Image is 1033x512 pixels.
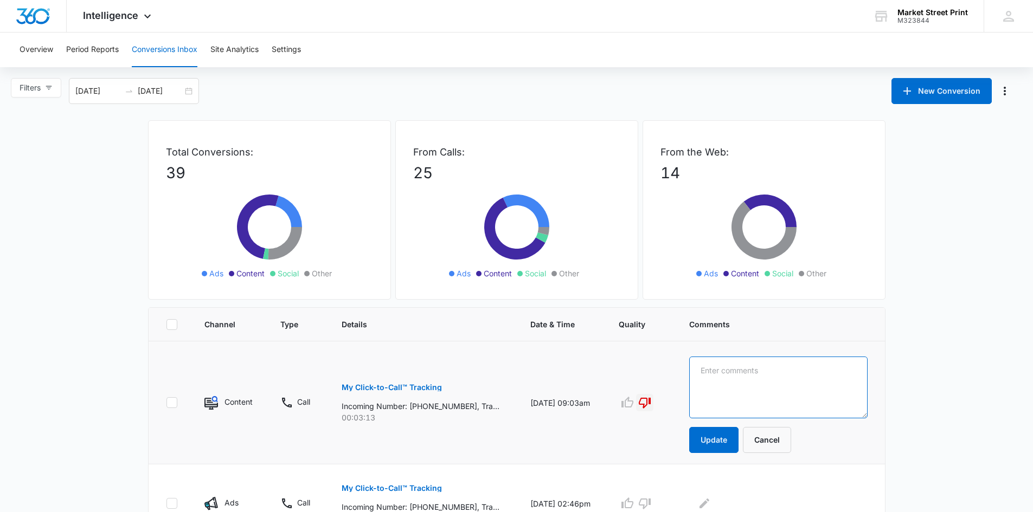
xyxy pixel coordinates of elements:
p: Call [297,497,310,508]
span: swap-right [125,87,133,95]
button: My Click-to-Call™ Tracking [342,374,442,400]
p: From Calls: [413,145,620,159]
button: Site Analytics [210,33,259,67]
span: Ads [209,268,223,279]
span: Content [236,268,265,279]
p: My Click-to-Call™ Tracking [342,384,442,391]
span: Channel [204,319,239,330]
p: Call [297,396,310,407]
span: Details [342,319,489,330]
p: Content [224,396,253,407]
div: account id [897,17,968,24]
button: Filters [11,78,61,98]
span: Type [280,319,300,330]
span: Other [806,268,826,279]
p: 39 [166,161,373,184]
p: From the Web: [660,145,868,159]
span: Social [525,268,546,279]
button: My Click-to-Call™ Tracking [342,475,442,501]
span: Ads [704,268,718,279]
button: New Conversion [891,78,992,104]
p: 25 [413,161,620,184]
span: Content [484,268,512,279]
p: 14 [660,161,868,184]
button: Settings [272,33,301,67]
span: Comments [689,319,852,330]
input: End date [138,85,183,97]
button: Overview [20,33,53,67]
button: Conversions Inbox [132,33,197,67]
span: Social [278,268,299,279]
button: Cancel [743,427,791,453]
td: [DATE] 09:03am [517,341,606,464]
span: Social [772,268,793,279]
span: Date & Time [530,319,577,330]
input: Start date [75,85,120,97]
span: Intelligence [83,10,138,21]
p: My Click-to-Call™ Tracking [342,484,442,492]
p: 00:03:13 [342,412,504,423]
p: Total Conversions: [166,145,373,159]
button: Manage Numbers [996,82,1013,100]
span: Ads [457,268,471,279]
p: Ads [224,497,239,508]
span: to [125,87,133,95]
button: Period Reports [66,33,119,67]
span: Other [559,268,579,279]
button: Update [689,427,739,453]
span: Quality [619,319,647,330]
div: account name [897,8,968,17]
span: Content [731,268,759,279]
span: Filters [20,82,41,94]
span: Other [312,268,332,279]
button: Edit Comments [696,495,713,512]
p: Incoming Number: [PHONE_NUMBER], Tracking Number: [PHONE_NUMBER], Ring To: [PHONE_NUMBER], Caller... [342,400,499,412]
